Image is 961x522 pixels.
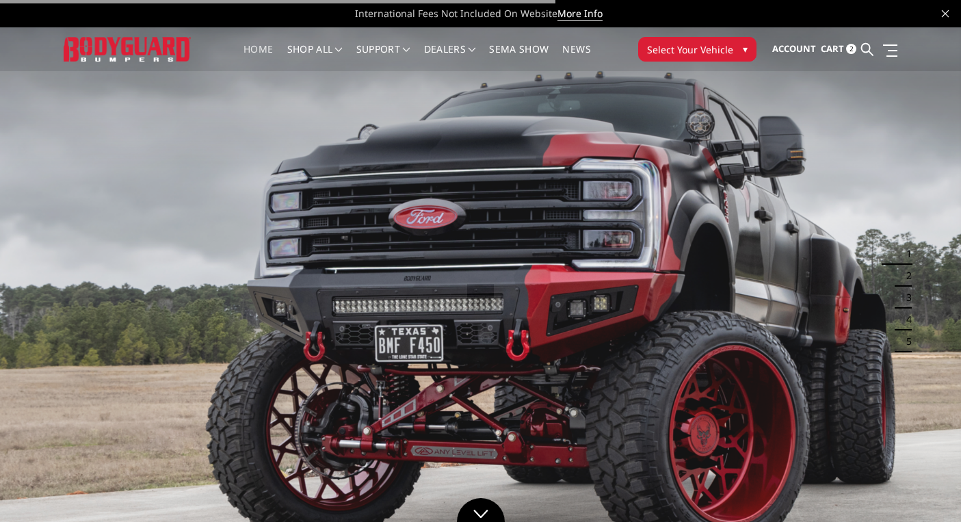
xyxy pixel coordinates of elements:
span: Cart [821,42,844,55]
span: 2 [846,44,856,54]
a: shop all [287,44,343,71]
button: 5 of 5 [898,330,912,352]
a: Dealers [424,44,476,71]
a: Account [772,31,816,68]
a: News [562,44,590,71]
a: Home [243,44,273,71]
a: Support [356,44,410,71]
span: Account [772,42,816,55]
button: 2 of 5 [898,265,912,287]
a: Click to Down [457,498,505,522]
button: Select Your Vehicle [638,37,756,62]
img: BODYGUARD BUMPERS [64,37,192,62]
a: SEMA Show [489,44,549,71]
span: ▾ [743,42,748,56]
a: More Info [557,7,603,21]
span: Select Your Vehicle [647,42,733,57]
button: 3 of 5 [898,287,912,309]
button: 1 of 5 [898,243,912,265]
button: 4 of 5 [898,309,912,330]
a: Cart 2 [821,31,856,68]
